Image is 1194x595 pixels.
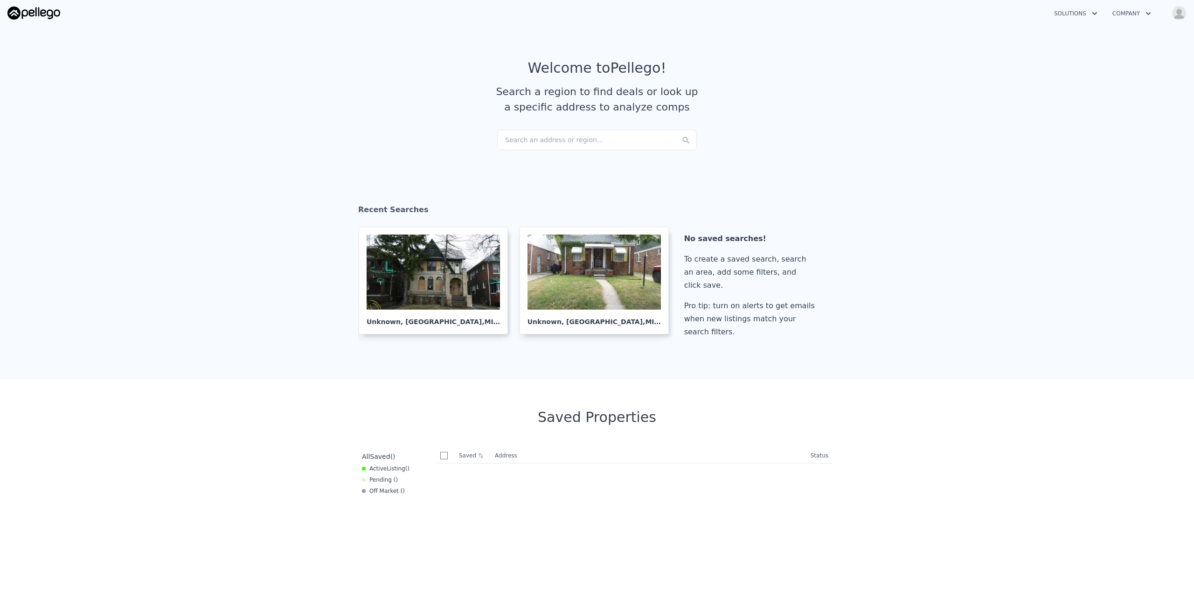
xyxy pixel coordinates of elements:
img: avatar [1172,6,1187,21]
div: Search an address or region... [497,130,697,150]
div: No saved searches! [684,232,819,245]
div: All ( ) [362,452,396,461]
div: Recent Searches [358,197,836,227]
th: Address [491,448,807,464]
span: , MI 48238 [482,318,518,325]
div: Unknown , [GEOGRAPHIC_DATA] [528,310,661,326]
div: Pro tip: turn on alerts to get emails when new listings match your search filters. [684,299,819,339]
div: Pending ( ) [362,476,398,484]
span: Active ( ) [369,465,410,472]
div: Off Market ( ) [362,487,405,495]
th: Status [807,448,832,464]
div: Welcome to Pellego ! [528,60,666,76]
span: , MI 48235 [643,318,679,325]
a: Unknown, [GEOGRAPHIC_DATA],MI 48238 [359,227,515,334]
div: To create a saved search, search an area, add some filters, and click save. [684,253,819,292]
div: Search a region to find deals or look up a specific address to analyze comps [493,84,701,115]
div: Unknown , [GEOGRAPHIC_DATA] [367,310,500,326]
div: Saved Properties [358,409,836,426]
th: Saved [455,448,491,463]
span: Listing [387,465,405,472]
button: Solutions [1047,5,1105,22]
img: Pellego [7,7,60,20]
button: Company [1105,5,1159,22]
a: Unknown, [GEOGRAPHIC_DATA],MI 48235 [520,227,676,334]
span: Saved [370,453,390,460]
